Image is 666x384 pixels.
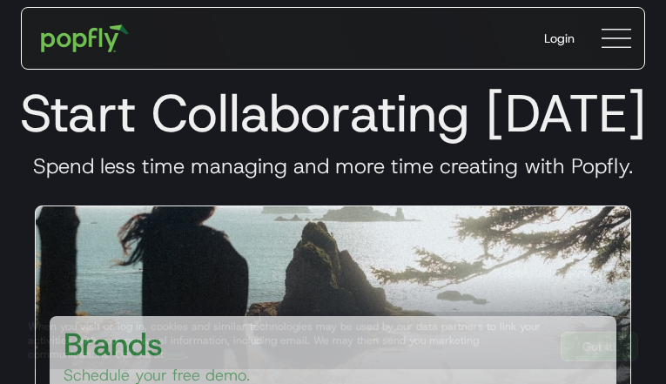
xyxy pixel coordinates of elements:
a: here [164,347,185,361]
a: Login [530,16,589,61]
h1: Start Collaborating [DATE] [14,82,652,145]
div: Login [544,30,575,47]
h3: Spend less time managing and more time creating with Popfly. [14,153,652,179]
a: Got It! [561,332,638,361]
div: When you visit or log in, cookies and similar technologies may be used by our data partners to li... [28,320,547,361]
a: home [29,12,141,64]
